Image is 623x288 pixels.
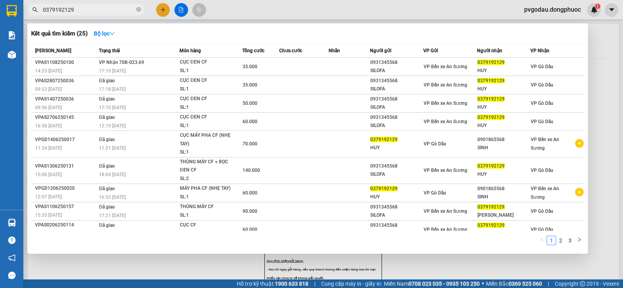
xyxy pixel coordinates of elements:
span: 07:02:43 [DATE] [17,57,48,61]
span: [PERSON_NAME] [35,48,71,53]
div: VPAS1108250100 [35,58,97,67]
span: 0379192129 [370,137,398,142]
span: 35.000 [243,64,257,69]
span: VP Gò Dầu [424,190,446,196]
span: Người gửi [370,48,391,53]
span: VP Bến xe An Sương [424,227,467,232]
span: VP Nhận 70B-023.69 [99,60,144,65]
span: VP Gò Dầu [531,208,553,214]
div: [PERSON_NAME] [477,211,530,219]
div: SL: 1 [180,122,238,130]
a: 1 [547,236,556,245]
div: SL: 2 [180,175,238,183]
span: 0379192129 [477,60,505,65]
span: 140.000 [243,168,260,173]
span: VP Bến xe An Sương [424,208,467,214]
span: VP Nhận [530,48,549,53]
div: VPAS1306250131 [35,162,97,170]
div: HUY [370,144,423,152]
div: HUY [477,103,530,111]
div: SINH [477,193,530,201]
div: SL: 1 [180,85,238,94]
div: 0901865568 [477,185,530,193]
span: Món hàng [180,48,201,53]
span: VP Gò Dầu [531,227,553,232]
span: VP Gò Dầu [424,141,446,147]
span: VP Bến xe An Sương [424,119,467,124]
span: 15:00 [DATE] [35,172,62,177]
div: THÙNG MÁY CF + BỌC ĐEN CF [180,158,238,175]
span: VP Bến xe An Sương [424,82,467,88]
span: 60.000 [243,119,257,124]
span: close-circle [136,6,141,14]
span: 50.000 [243,101,257,106]
span: 01 Võ Văn Truyện, KP.1, Phường 2 [62,23,107,33]
span: Đã giao [99,163,115,169]
div: CỤC ĐEN CF [180,95,238,103]
span: 16:52 [DATE] [99,194,126,200]
div: VPAS2706250145 [35,113,97,122]
div: 0931345568 [370,162,423,170]
span: VP Bến xe An Sương [424,64,467,69]
span: question-circle [8,237,16,244]
span: Hotline: 19001152 [62,35,95,39]
span: Trạng thái [99,48,120,53]
span: 11:21 [DATE] [99,145,126,151]
li: 2 [556,236,565,245]
span: message [8,272,16,279]
div: HUY [477,85,530,93]
button: right [575,236,584,245]
span: 17:18 [DATE] [99,87,126,92]
div: CỤC ĐEN CF [180,113,238,122]
button: Bộ lọcdown [88,27,121,40]
span: VP Bến xe An Sương [531,186,559,200]
div: SILOFA [370,122,423,130]
span: 12:07 [DATE] [35,194,62,200]
strong: Bộ lọc [94,30,115,37]
span: 0379192129 [477,163,505,169]
span: VP Gò Dầu [531,101,553,106]
span: 15:57 [DATE] [35,231,62,236]
div: [PERSON_NAME] [477,230,530,238]
div: THÙNG MÁY CF [180,203,238,211]
li: Next Page [575,236,584,245]
div: VPAS0206250114 [35,221,97,229]
span: VP Bến xe An Sương [531,137,559,151]
span: VP Bến xe An Sương [424,101,467,106]
div: SL: 1 [180,103,238,112]
strong: ĐỒNG PHƯỚC [62,4,107,11]
img: logo [3,5,37,39]
div: HUY [477,67,530,75]
div: 0931345568 [370,95,423,103]
div: SL: 1 [180,230,238,238]
li: Previous Page [537,236,547,245]
span: right [577,237,582,242]
div: SILOFA [370,85,423,93]
div: 0931345568 [370,203,423,211]
div: HUY [370,193,423,201]
span: Nhãn [329,48,340,53]
span: Đã giao [99,137,115,142]
div: HUY [477,122,530,130]
div: 0931345568 [370,221,423,230]
span: 0379192129 [477,204,505,210]
span: VP Gò Dầu [531,168,553,173]
div: 0931345568 [370,77,423,85]
span: 12:19 [DATE] [99,123,126,129]
div: MÁY PHA CF (NHẸ TAY) [180,184,238,193]
div: CỤC MÁY PHA CF (NHẸ TAY) [180,131,238,148]
span: VP Bến xe An Sương [424,168,467,173]
div: SL: 1 [180,67,238,75]
span: VP Gò Dầu [531,82,553,88]
span: 60.000 [243,190,257,196]
span: 0379192129 [477,78,505,83]
input: Tìm tên, số ĐT hoặc mã đơn [43,5,135,14]
button: left [537,236,547,245]
span: Đã giao [99,204,115,210]
span: VP Gò Dầu [531,119,553,124]
span: 0379192129 [477,223,505,228]
span: plus-circle [575,188,584,196]
span: 15:35 [DATE] [35,212,62,218]
span: 0379192129 [477,115,505,120]
span: down [109,31,115,36]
